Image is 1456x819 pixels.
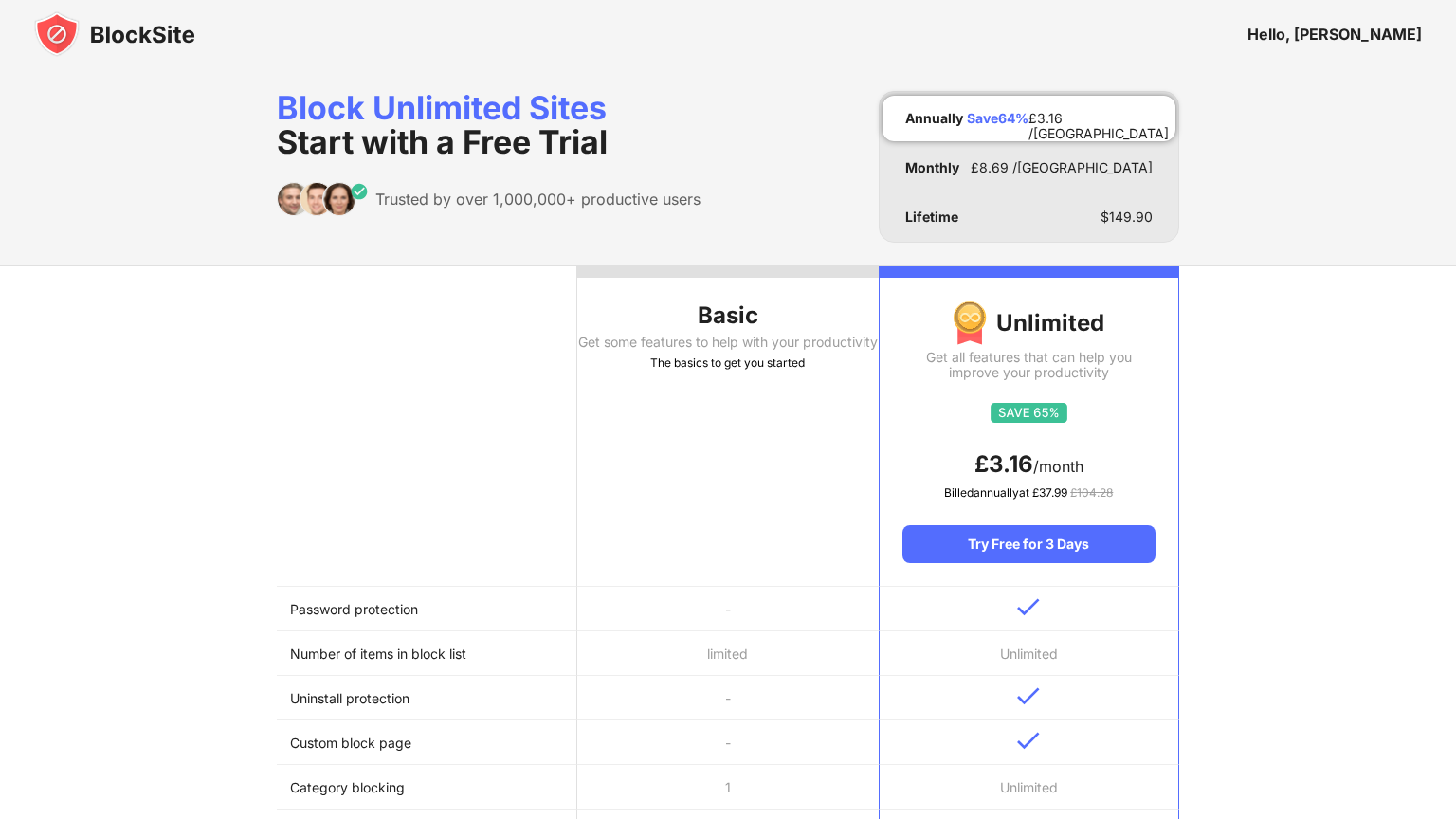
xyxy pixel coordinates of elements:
[967,111,1028,126] div: Save 64 %
[277,587,577,631] td: Password protection
[277,676,577,720] td: Uninstall protection
[577,300,878,331] div: Basic
[902,350,1156,380] div: Get all features that can help you improve your productivity
[34,11,195,57] img: blocksite-icon-black.svg
[577,335,878,350] div: Get some features to help with your productivity
[1101,209,1153,225] div: $ 149.90
[375,190,701,209] div: Trusted by over 1,000,000+ productive users
[902,449,1156,480] div: /month
[277,631,577,676] td: Number of items in block list
[277,765,577,810] td: Category blocking
[953,300,987,346] img: img-premium-medal
[971,160,1153,175] div: £ 8.69 /[GEOGRAPHIC_DATA]
[902,525,1156,563] div: Try Free for 3 Days
[1017,598,1040,616] img: v-blue.svg
[905,111,963,126] div: Annually
[577,720,878,765] td: -
[577,354,878,373] div: The basics to get you started
[1070,485,1113,500] span: £ 104.28
[905,160,959,175] div: Monthly
[577,765,878,810] td: 1
[277,91,701,159] div: Block Unlimited Sites
[879,631,1179,676] td: Unlimited
[277,720,577,765] td: Custom block page
[902,300,1156,346] div: Unlimited
[277,182,369,216] img: trusted-by.svg
[1017,687,1040,705] img: v-blue.svg
[974,450,1033,478] span: £ 3.16
[577,587,878,631] td: -
[902,483,1156,502] div: Billed annually at £ 37.99
[879,765,1179,810] td: Unlimited
[577,631,878,676] td: limited
[1247,25,1422,44] div: Hello, [PERSON_NAME]
[905,209,958,225] div: Lifetime
[1028,111,1169,126] div: £ 3.16 /[GEOGRAPHIC_DATA]
[1017,732,1040,750] img: v-blue.svg
[277,122,608,161] span: Start with a Free Trial
[577,676,878,720] td: -
[991,403,1067,423] img: save65.svg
